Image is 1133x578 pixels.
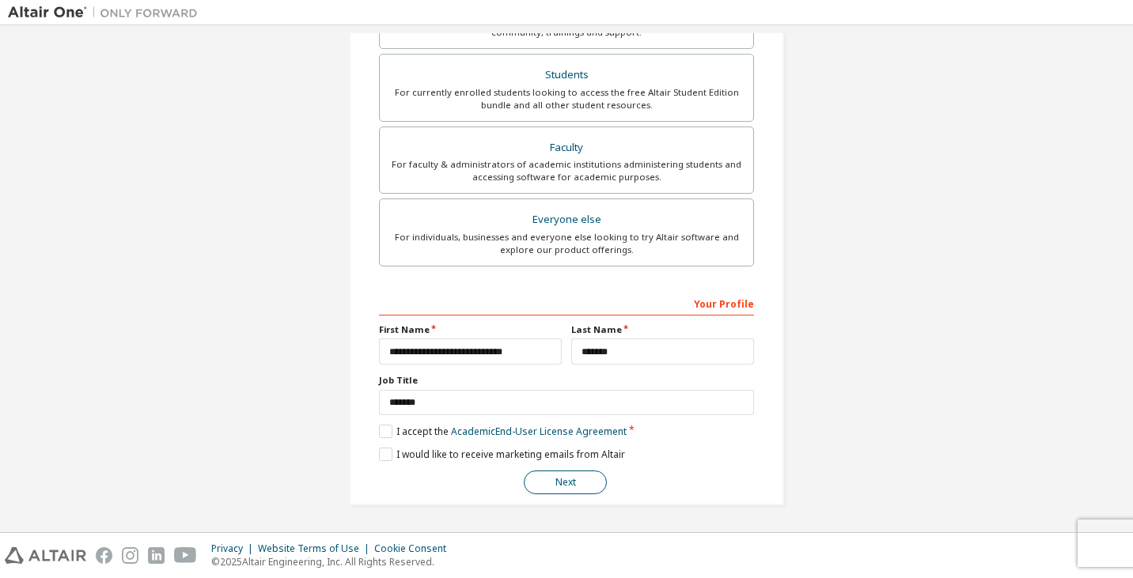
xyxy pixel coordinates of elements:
p: © 2025 Altair Engineering, Inc. All Rights Reserved. [211,555,456,569]
img: facebook.svg [96,547,112,564]
div: Students [389,64,744,86]
img: Altair One [8,5,206,21]
label: Job Title [379,374,754,387]
div: Faculty [389,137,744,159]
a: Academic End-User License Agreement [451,425,627,438]
label: I accept the [379,425,627,438]
img: altair_logo.svg [5,547,86,564]
img: linkedin.svg [148,547,165,564]
button: Next [524,470,607,494]
img: instagram.svg [122,547,138,564]
img: youtube.svg [174,547,197,564]
div: For individuals, businesses and everyone else looking to try Altair software and explore our prod... [389,231,744,256]
label: First Name [379,323,562,336]
div: For faculty & administrators of academic institutions administering students and accessing softwa... [389,158,744,183]
label: I would like to receive marketing emails from Altair [379,448,625,461]
div: Cookie Consent [374,542,456,555]
div: Website Terms of Use [258,542,374,555]
label: Last Name [571,323,754,336]
div: Privacy [211,542,258,555]
div: For currently enrolled students looking to access the free Altair Student Edition bundle and all ... [389,86,744,111]
div: Everyone else [389,209,744,231]
div: Your Profile [379,290,754,315]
